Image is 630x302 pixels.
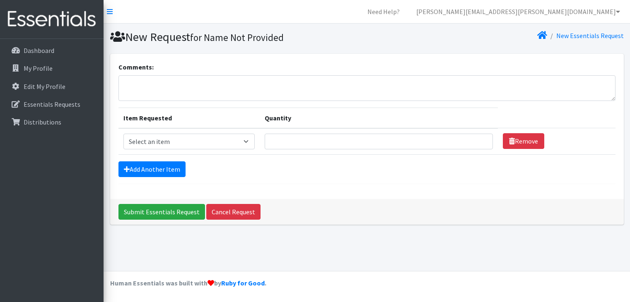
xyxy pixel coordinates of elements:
a: Add Another Item [118,161,186,177]
p: Distributions [24,118,61,126]
p: My Profile [24,64,53,72]
a: New Essentials Request [556,31,624,40]
a: My Profile [3,60,100,77]
a: Distributions [3,114,100,130]
p: Dashboard [24,46,54,55]
a: Essentials Requests [3,96,100,113]
a: Cancel Request [206,204,261,220]
p: Edit My Profile [24,82,65,91]
a: Ruby for Good [221,279,265,287]
a: Remove [503,133,544,149]
p: Essentials Requests [24,100,80,108]
strong: Human Essentials was built with by . [110,279,266,287]
h1: New Request [110,30,364,44]
a: Edit My Profile [3,78,100,95]
input: Submit Essentials Request [118,204,205,220]
small: for Name Not Provided [190,31,284,43]
img: HumanEssentials [3,5,100,33]
a: [PERSON_NAME][EMAIL_ADDRESS][PERSON_NAME][DOMAIN_NAME] [410,3,627,20]
a: Dashboard [3,42,100,59]
th: Item Requested [118,108,260,128]
th: Quantity [260,108,498,128]
label: Comments: [118,62,154,72]
a: Need Help? [361,3,406,20]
